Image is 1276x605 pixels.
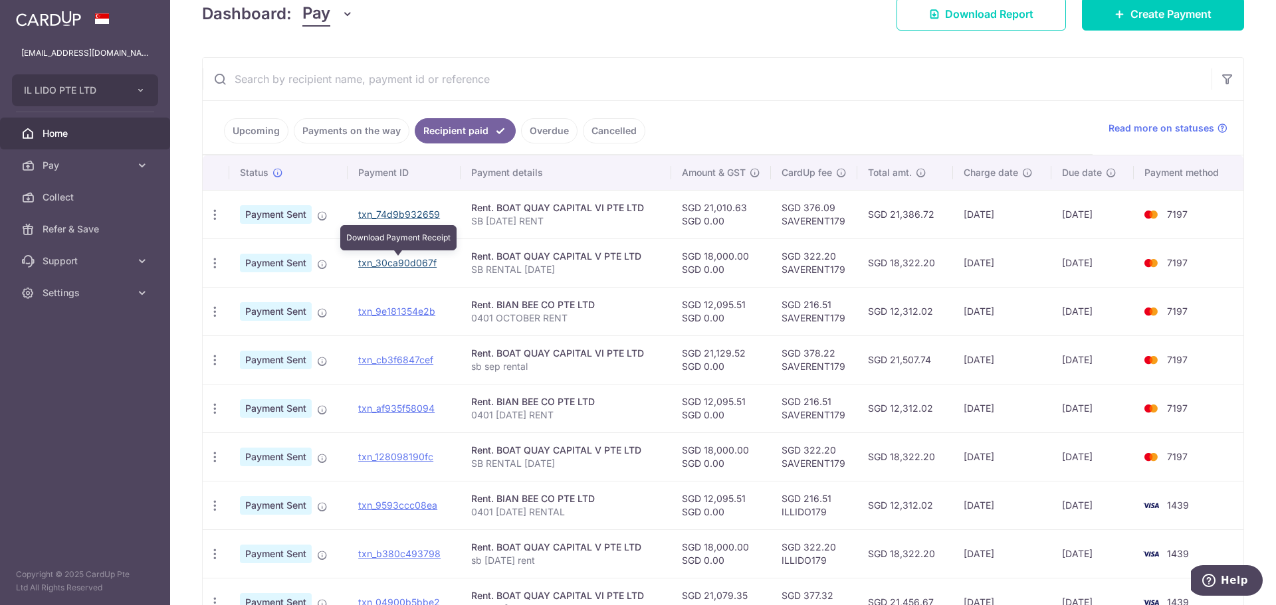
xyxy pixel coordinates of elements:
span: IL LIDO PTE LTD [24,84,122,97]
span: Download Report [945,6,1033,22]
td: SGD 216.51 SAVERENT179 [771,384,857,432]
a: txn_128098190fc [358,451,433,462]
button: Pay [302,1,354,27]
span: Payment Sent [240,351,312,369]
p: [EMAIL_ADDRESS][DOMAIN_NAME] [21,46,149,60]
td: SGD 18,322.20 [857,238,953,287]
td: [DATE] [1051,287,1134,335]
td: SGD 21,386.72 [857,190,953,238]
td: [DATE] [1051,238,1134,287]
a: Payments on the way [294,118,409,143]
td: [DATE] [1051,481,1134,529]
span: 7197 [1167,305,1188,317]
td: SGD 12,095.51 SGD 0.00 [671,384,771,432]
td: [DATE] [953,335,1051,384]
input: Search by recipient name, payment id or reference [203,58,1212,100]
p: SB RENTAL [DATE] [471,457,661,470]
td: SGD 322.20 SAVERENT179 [771,432,857,481]
span: Create Payment [1130,6,1212,22]
td: SGD 12,312.02 [857,384,953,432]
td: SGD 12,312.02 [857,287,953,335]
span: Collect [43,191,130,204]
td: SGD 18,000.00 SGD 0.00 [671,432,771,481]
td: SGD 21,129.52 SGD 0.00 [671,335,771,384]
div: Rent. BOAT QUAY CAPITAL V PTE LTD [471,250,661,263]
span: Pay [302,1,330,27]
td: SGD 322.20 ILLIDO179 [771,529,857,578]
div: Rent. BOAT QUAY CAPITAL VI PTE LTD [471,347,661,360]
div: Rent. BOAT QUAY CAPITAL VI PTE LTD [471,589,661,602]
span: Payment Sent [240,254,312,272]
h4: Dashboard: [202,2,292,26]
td: SGD 18,322.20 [857,529,953,578]
a: Read more on statuses [1109,122,1227,135]
span: Refer & Save [43,222,130,236]
td: SGD 18,000.00 SGD 0.00 [671,529,771,578]
a: txn_9e181354e2b [358,305,435,317]
button: IL LIDO PTE LTD [12,74,158,106]
a: txn_74d9b932659 [358,209,440,220]
div: Rent. BIAN BEE CO PTE LTD [471,395,661,408]
td: SGD 18,000.00 SGD 0.00 [671,238,771,287]
div: Rent. BOAT QUAY CAPITAL V PTE LTD [471,541,661,554]
span: Charge date [964,166,1018,179]
p: SB RENTAL [DATE] [471,263,661,276]
span: Settings [43,286,130,300]
span: Payment Sent [240,205,312,224]
div: Rent. BIAN BEE CO PTE LTD [471,298,661,311]
span: Payment Sent [240,496,312,515]
span: 7197 [1167,402,1188,414]
span: 7197 [1167,451,1188,462]
span: Total amt. [868,166,912,179]
img: Bank Card [1138,207,1164,222]
a: Cancelled [583,118,645,143]
span: Amount & GST [682,166,746,179]
td: [DATE] [953,529,1051,578]
td: SGD 216.51 SAVERENT179 [771,287,857,335]
td: [DATE] [1051,529,1134,578]
td: [DATE] [953,287,1051,335]
th: Payment ID [348,155,460,190]
span: Status [240,166,268,179]
span: Support [43,254,130,268]
img: Bank Card [1138,546,1164,562]
span: Pay [43,159,130,172]
span: Payment Sent [240,399,312,418]
div: Download Payment Receipt [340,225,457,250]
a: txn_9593ccc08ea [358,499,437,511]
td: [DATE] [1051,335,1134,384]
a: txn_cb3f6847cef [358,354,433,365]
span: Payment Sent [240,448,312,466]
td: [DATE] [953,384,1051,432]
td: [DATE] [1051,432,1134,481]
a: Overdue [521,118,578,143]
span: 7197 [1167,209,1188,220]
th: Payment details [461,155,671,190]
span: Home [43,127,130,140]
p: sb [DATE] rent [471,554,661,567]
td: SGD 18,322.20 [857,432,953,481]
a: txn_af935f58094 [358,402,435,414]
p: SB [DATE] RENT [471,215,661,228]
td: SGD 21,010.63 SGD 0.00 [671,190,771,238]
td: SGD 21,507.74 [857,335,953,384]
td: [DATE] [953,481,1051,529]
div: Rent. BIAN BEE CO PTE LTD [471,492,661,505]
p: sb sep rental [471,360,661,373]
a: txn_30ca90d067f [358,257,437,268]
span: Payment Sent [240,302,312,321]
td: [DATE] [953,190,1051,238]
div: Rent. BOAT QUAY CAPITAL V PTE LTD [471,444,661,457]
td: SGD 378.22 SAVERENT179 [771,335,857,384]
img: Bank Card [1138,400,1164,416]
a: Recipient paid [415,118,516,143]
span: 7197 [1167,354,1188,365]
td: [DATE] [953,432,1051,481]
div: Rent. BOAT QUAY CAPITAL VI PTE LTD [471,201,661,215]
span: Due date [1062,166,1102,179]
span: 1439 [1167,499,1189,511]
td: SGD 12,095.51 SGD 0.00 [671,287,771,335]
td: SGD 12,095.51 SGD 0.00 [671,481,771,529]
span: CardUp fee [782,166,832,179]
